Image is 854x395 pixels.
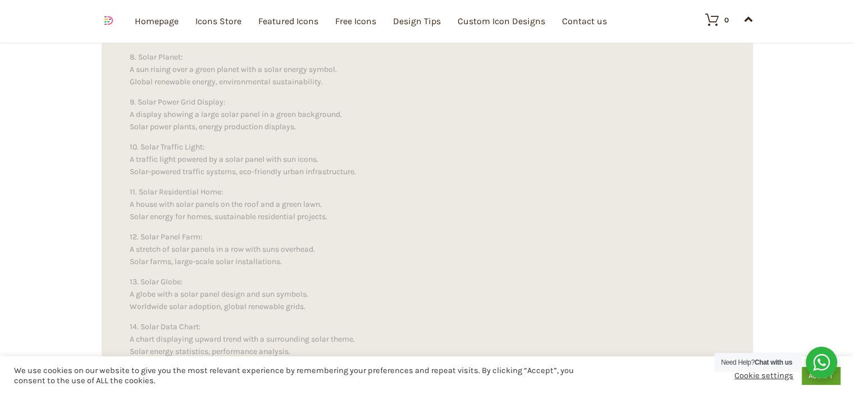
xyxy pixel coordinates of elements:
[130,96,725,133] p: 9. Solar Power Grid Display: A display showing a large solar panel in a green background. Solar p...
[694,13,729,26] a: 0
[721,358,792,366] span: Need Help?
[130,186,725,223] p: 11. Solar Residential Home: A house with solar panels on the roof and a green lawn. Solar energy ...
[734,371,793,381] a: Cookie settings
[130,141,725,178] p: 10. Solar Traffic Light: A traffic light powered by a solar panel with sun icons. Solar-powered t...
[755,358,792,366] strong: Chat with us
[130,231,725,268] p: 12. Solar Panel Farm: A stretch of solar panels in a row with suns overhead. Solar farms, large-s...
[802,367,840,384] a: ACCEPT
[724,16,729,24] div: 0
[14,366,592,386] div: We use cookies on our website to give you the most relevant experience by remembering your prefer...
[130,321,725,358] p: 14. Solar Data Chart: A chart displaying upward trend with a surrounding solar theme. Solar energ...
[130,51,725,88] p: 8. Solar Planet: A sun rising over a green planet with a solar energy symbol. Global renewable en...
[130,276,725,313] p: 13. Solar Globe: A globe with a solar panel design and sun symbols. Worldwide solar adoption, glo...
